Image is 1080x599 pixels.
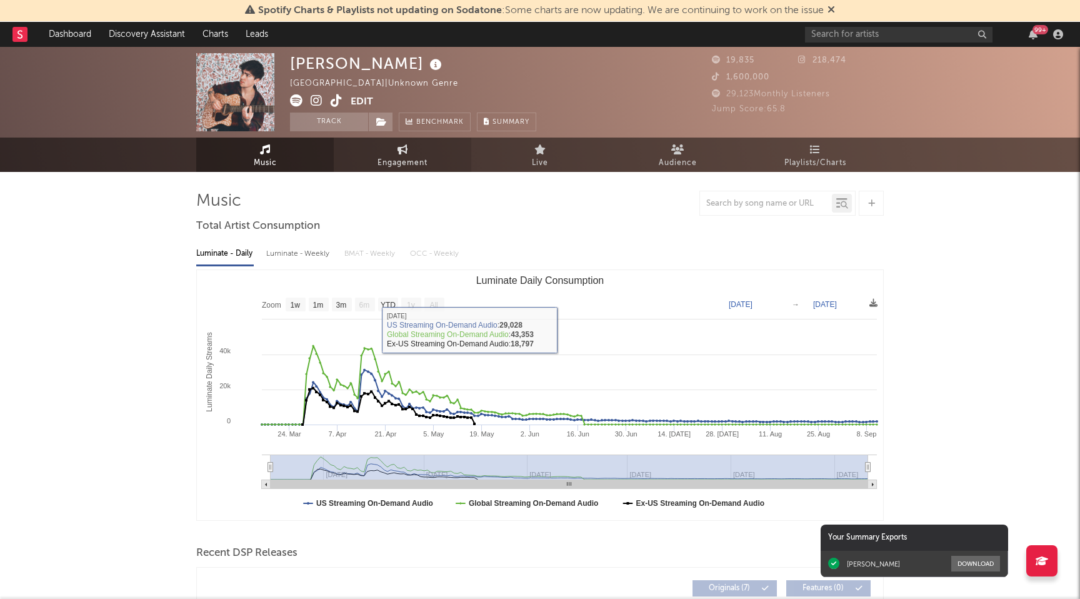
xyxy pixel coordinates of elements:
[657,430,691,438] text: 14. [DATE]
[277,430,301,438] text: 24. Mar
[746,138,884,172] a: Playlists/Charts
[258,6,502,16] span: Spotify Charts & Playlists not updating on Sodatone
[636,499,765,508] text: Ex-US Streaming On-Demand Audio
[329,430,347,438] text: 7. Apr
[196,546,297,561] span: Recent DSP Releases
[197,270,883,520] svg: Luminate Daily Consumption
[336,301,347,310] text: 3m
[416,115,464,130] span: Benchmark
[469,430,494,438] text: 19. May
[1029,29,1037,39] button: 99+
[471,138,609,172] a: Live
[334,138,471,172] a: Engagement
[827,6,835,16] span: Dismiss
[759,430,782,438] text: 11. Aug
[786,580,871,596] button: Features(0)
[258,6,824,16] span: : Some charts are now updating. We are continuing to work on the issue
[290,113,368,131] button: Track
[532,156,548,171] span: Live
[316,499,433,508] text: US Streaming On-Demand Audio
[712,90,830,98] span: 29,123 Monthly Listeners
[1032,25,1048,34] div: 99 +
[262,301,281,310] text: Zoom
[351,94,373,110] button: Edit
[492,119,529,126] span: Summary
[798,56,846,64] span: 218,474
[291,301,301,310] text: 1w
[521,430,539,438] text: 2. Jun
[196,138,334,172] a: Music
[659,156,697,171] span: Audience
[792,300,799,309] text: →
[609,138,746,172] a: Audience
[615,430,637,438] text: 30. Jun
[712,73,769,81] span: 1,600,000
[423,430,444,438] text: 5. May
[712,56,754,64] span: 19,835
[237,22,277,47] a: Leads
[359,301,370,310] text: 6m
[784,156,846,171] span: Playlists/Charts
[205,332,214,411] text: Luminate Daily Streams
[219,382,231,390] text: 20k
[266,243,332,264] div: Luminate - Weekly
[951,556,1000,571] button: Download
[729,300,752,309] text: [DATE]
[100,22,194,47] a: Discovery Assistant
[429,301,437,310] text: All
[469,499,599,508] text: Global Streaming On-Demand Audio
[40,22,100,47] a: Dashboard
[700,199,832,209] input: Search by song name or URL
[219,347,231,355] text: 40k
[381,301,396,310] text: YTD
[805,27,992,43] input: Search for artists
[821,525,1008,551] div: Your Summary Exports
[477,113,536,131] button: Summary
[194,22,237,47] a: Charts
[313,301,324,310] text: 1m
[290,76,487,91] div: [GEOGRAPHIC_DATA] | Unknown Genre
[712,105,786,113] span: Jump Score: 65.8
[847,560,900,568] div: [PERSON_NAME]
[567,430,589,438] text: 16. Jun
[374,430,396,438] text: 21. Apr
[196,243,254,264] div: Luminate - Daily
[794,585,852,592] span: Features ( 0 )
[701,585,758,592] span: Originals ( 7 )
[254,156,277,171] span: Music
[196,219,320,234] span: Total Artist Consumption
[290,53,445,74] div: [PERSON_NAME]
[807,430,830,438] text: 25. Aug
[476,275,604,286] text: Luminate Daily Consumption
[692,580,777,596] button: Originals(7)
[407,301,415,310] text: 1y
[399,113,471,131] a: Benchmark
[377,156,427,171] span: Engagement
[227,417,231,425] text: 0
[813,300,837,309] text: [DATE]
[857,430,877,438] text: 8. Sep
[706,430,739,438] text: 28. [DATE]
